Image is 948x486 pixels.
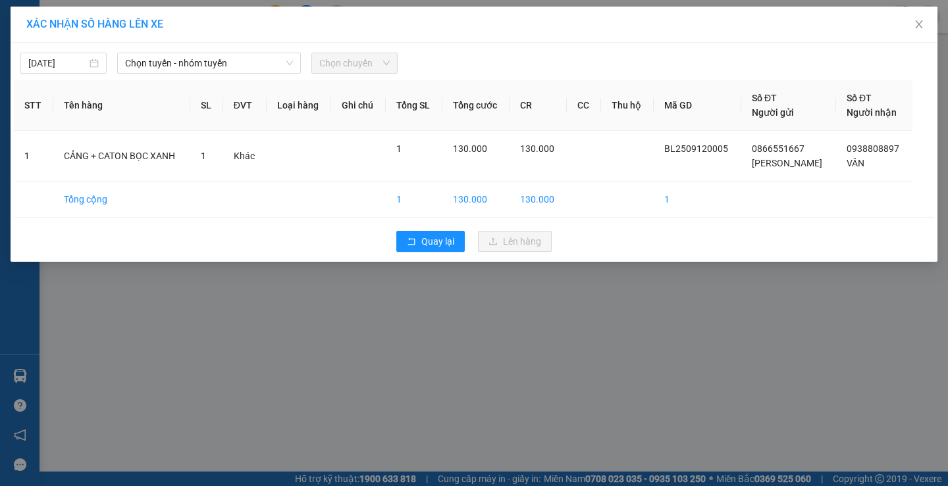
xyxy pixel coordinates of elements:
[601,80,654,131] th: Thu hộ
[847,93,872,103] span: Số ĐT
[847,143,899,154] span: 0938808897
[386,80,442,131] th: Tổng SL
[664,143,728,154] span: BL2509120005
[331,80,386,131] th: Ghi chú
[223,131,267,182] td: Khác
[752,93,777,103] span: Số ĐT
[28,56,87,70] input: 13/09/2025
[752,143,804,154] span: 0866551667
[319,53,390,73] span: Chọn chuyến
[510,80,567,131] th: CR
[654,182,741,218] td: 1
[510,182,567,218] td: 130.000
[901,7,937,43] button: Close
[190,80,223,131] th: SL
[847,107,897,118] span: Người nhận
[125,53,293,73] span: Chọn tuyến - nhóm tuyến
[752,107,794,118] span: Người gửi
[407,237,416,247] span: rollback
[396,143,402,154] span: 1
[14,80,53,131] th: STT
[201,151,206,161] span: 1
[567,80,601,131] th: CC
[26,18,163,30] span: XÁC NHẬN SỐ HÀNG LÊN XE
[654,80,741,131] th: Mã GD
[421,234,454,249] span: Quay lại
[386,182,442,218] td: 1
[267,80,331,131] th: Loại hàng
[53,80,190,131] th: Tên hàng
[453,143,487,154] span: 130.000
[14,131,53,182] td: 1
[223,80,267,131] th: ĐVT
[53,182,190,218] td: Tổng cộng
[442,80,510,131] th: Tổng cước
[520,143,554,154] span: 130.000
[396,231,465,252] button: rollbackQuay lại
[53,131,190,182] td: CẢNG + CATON BỌC XANH
[914,19,924,30] span: close
[286,59,294,67] span: down
[442,182,510,218] td: 130.000
[847,158,864,168] span: VÂN
[478,231,552,252] button: uploadLên hàng
[752,158,822,168] span: [PERSON_NAME]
